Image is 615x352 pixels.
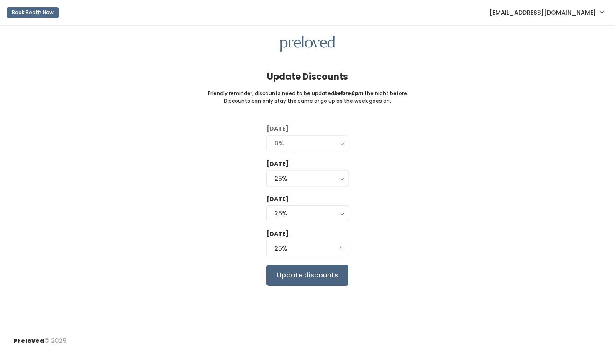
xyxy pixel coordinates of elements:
span: Preloved [13,336,44,345]
label: [DATE] [266,160,289,168]
div: 25% [274,209,341,218]
button: Book Booth Now [7,7,59,18]
div: 0% [274,139,341,148]
button: 25% [266,241,348,256]
button: 25% [266,205,348,221]
i: before 6pm [334,90,364,97]
button: 0% [266,135,348,151]
label: [DATE] [266,230,289,238]
h4: Update Discounts [267,72,348,81]
img: preloved logo [280,36,335,52]
label: [DATE] [266,195,289,204]
a: [EMAIL_ADDRESS][DOMAIN_NAME] [481,3,612,21]
button: 25% [266,171,348,186]
div: 25% [274,174,341,183]
div: 25% [274,244,341,253]
a: Book Booth Now [7,3,59,22]
input: Update discounts [266,265,348,286]
div: © 2025 [13,330,67,345]
label: [DATE] [266,124,289,133]
small: Friendly reminder, discounts need to be updated the night before [208,90,407,97]
small: Discounts can only stay the same or go up as the week goes on. [224,97,391,105]
span: [EMAIL_ADDRESS][DOMAIN_NAME] [489,8,596,17]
